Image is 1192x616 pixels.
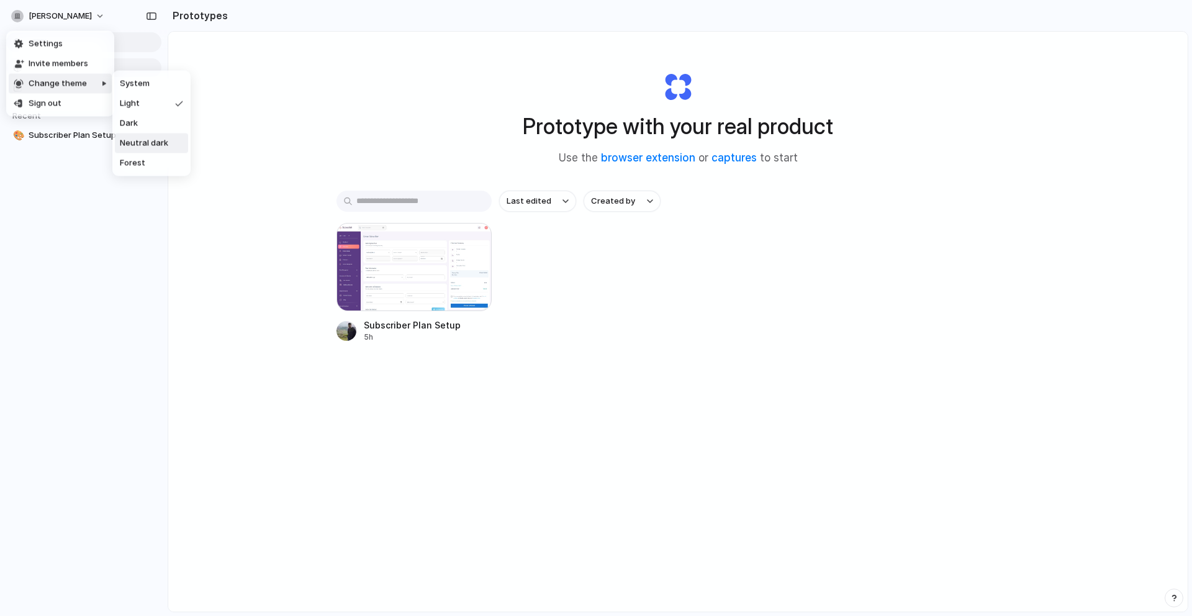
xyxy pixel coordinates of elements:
[120,78,150,90] span: System
[120,157,145,170] span: Forest
[29,58,88,70] span: Invite members
[29,78,87,90] span: Change theme
[29,38,63,50] span: Settings
[29,97,61,110] span: Sign out
[120,117,138,130] span: Dark
[120,97,140,110] span: Light
[120,137,168,150] span: Neutral dark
